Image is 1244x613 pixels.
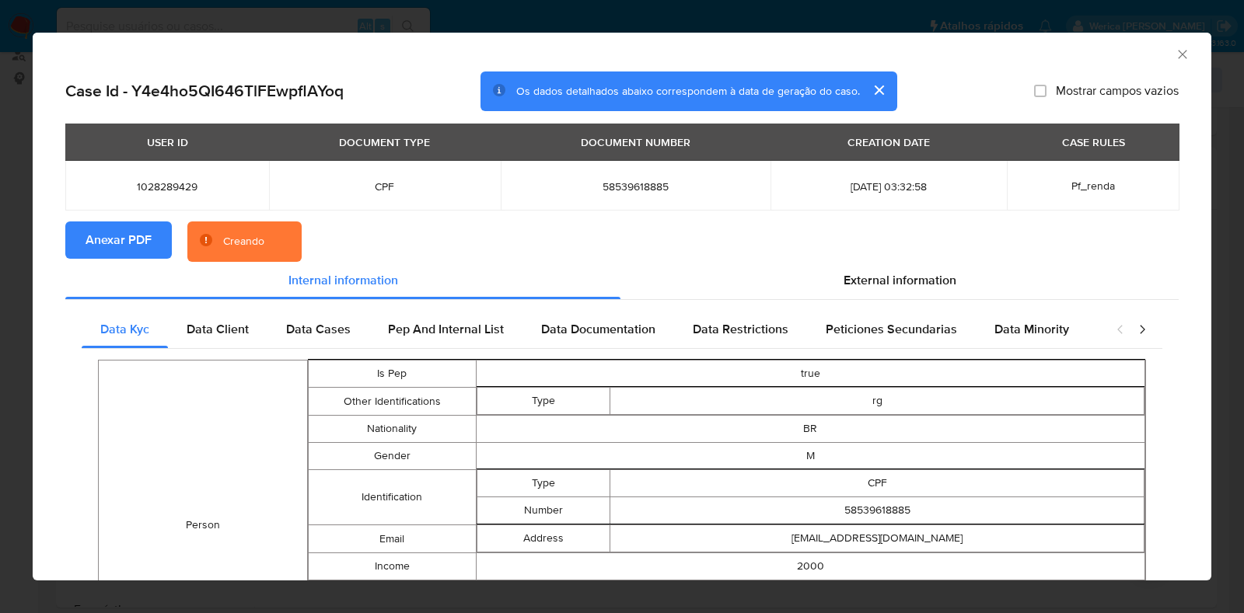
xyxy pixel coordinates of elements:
button: Fechar a janela [1175,47,1189,61]
div: USER ID [138,129,197,155]
span: Mostrar campos vazios [1056,83,1179,99]
td: [EMAIL_ADDRESS][DOMAIN_NAME] [610,525,1144,552]
span: Pep And Internal List [388,320,504,338]
td: CPF [610,470,1144,497]
span: External information [844,271,956,289]
div: CREATION DATE [838,129,939,155]
span: Data Restrictions [693,320,788,338]
span: Internal information [288,271,398,289]
span: Data Minority [994,320,1069,338]
span: 1028289429 [84,179,250,193]
button: cerrar [860,71,897,109]
div: DOCUMENT TYPE [330,129,439,155]
td: rg [610,388,1144,415]
span: 58539618885 [519,179,752,193]
td: 58539618885 [610,497,1144,524]
div: Creando [223,234,264,249]
span: Anexar PDF [86,223,152,257]
span: CPF [288,179,482,193]
td: Number [477,497,610,524]
div: CASE RULES [1053,129,1134,155]
div: closure-recommendation-modal [33,33,1211,580]
h2: Case Id - Y4e4ho5QI646TlFEwpflAYoq [65,81,344,101]
td: Address [477,525,610,552]
span: Peticiones Secundarias [826,320,957,338]
td: Nationality [309,416,476,443]
span: Pf_renda [1071,178,1115,193]
button: Anexar PDF [65,221,172,259]
span: [DATE] 03:32:58 [789,179,988,193]
td: Occupation [309,580,476,608]
td: Other Identifications [309,388,476,416]
td: Is Pep [309,360,476,388]
span: Os dados detalhados abaixo correspondem à data de geração do caso. [516,83,860,99]
td: Email [309,525,476,553]
td: MERCHANT [476,580,1145,608]
span: Data Cases [286,320,351,338]
td: Gender [309,443,476,470]
span: Data Kyc [100,320,149,338]
input: Mostrar campos vazios [1034,85,1047,97]
div: DOCUMENT NUMBER [571,129,700,155]
td: 2000 [476,553,1145,580]
td: Identification [309,470,476,525]
div: Detailed info [65,262,1179,299]
td: Income [309,553,476,580]
span: Data Documentation [541,320,655,338]
span: Data Client [187,320,249,338]
td: Type [477,388,610,415]
div: Detailed internal info [82,311,1100,348]
td: BR [476,416,1145,443]
td: Type [477,470,610,497]
td: M [476,443,1145,470]
td: true [476,360,1145,388]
